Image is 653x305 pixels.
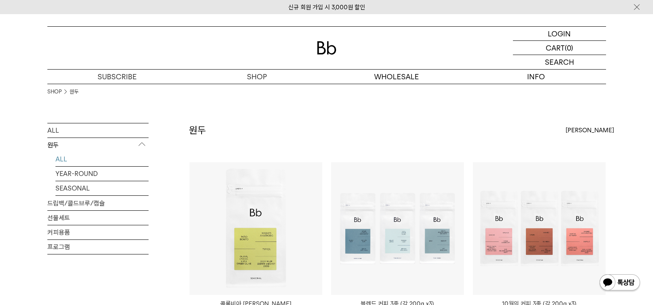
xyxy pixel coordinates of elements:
a: SUBSCRIBE [47,70,187,84]
a: 선물세트 [47,211,149,225]
a: LOGIN [513,27,606,41]
a: 원두 [70,88,79,96]
img: 로고 [317,41,336,55]
a: 프로그램 [47,240,149,254]
a: SHOP [47,88,62,96]
img: 콜롬비아 파티오 보니토 [189,162,322,295]
img: 10월의 커피 3종 (각 200g x3) [473,162,606,295]
a: ALL [55,152,149,166]
p: WHOLESALE [327,70,466,84]
img: 카카오톡 채널 1:1 채팅 버튼 [599,273,641,293]
p: (0) [565,41,573,55]
span: [PERSON_NAME] [566,125,614,135]
p: LOGIN [548,27,571,40]
p: SEARCH [545,55,574,69]
a: CART (0) [513,41,606,55]
p: CART [546,41,565,55]
h2: 원두 [189,123,206,137]
a: SHOP [187,70,327,84]
p: INFO [466,70,606,84]
a: SEASONAL [55,181,149,195]
a: 커피용품 [47,225,149,239]
a: 신규 회원 가입 시 3,000원 할인 [288,4,365,11]
p: 원두 [47,138,149,152]
a: YEAR-ROUND [55,167,149,181]
a: ALL [47,123,149,138]
img: 블렌드 커피 3종 (각 200g x3) [331,162,464,295]
a: 드립백/콜드브루/캡슐 [47,196,149,210]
